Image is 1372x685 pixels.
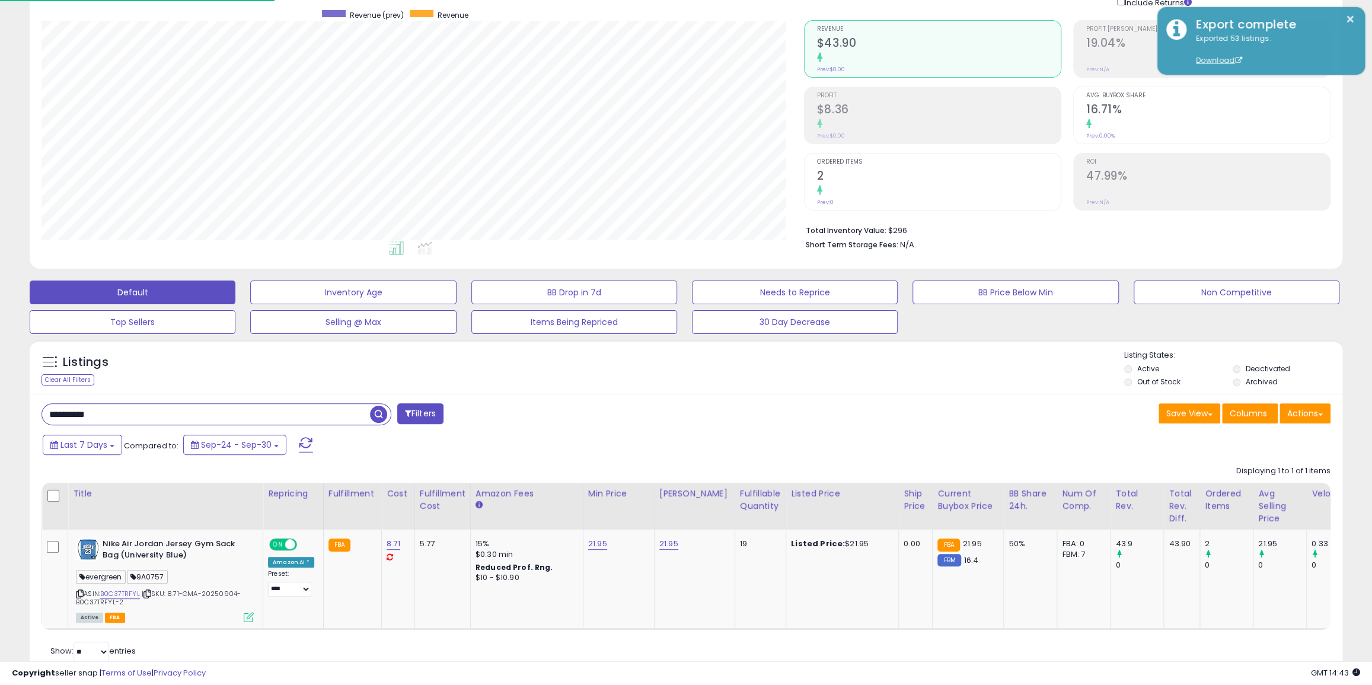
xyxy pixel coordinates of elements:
[692,281,898,304] button: Needs to Reprice
[1115,539,1163,549] div: 43.9
[476,562,553,572] b: Reduced Prof. Rng.
[1086,103,1330,119] h2: 16.71%
[328,539,350,552] small: FBA
[692,310,898,334] button: 30 Day Decrease
[471,281,677,304] button: BB Drop in 7d
[476,539,574,549] div: 15%
[964,555,979,566] span: 16.4
[1062,549,1101,560] div: FBM: 7
[912,281,1118,304] button: BB Price Below Min
[250,310,456,334] button: Selling @ Max
[1246,364,1290,374] label: Deactivated
[1258,539,1306,549] div: 21.95
[30,310,235,334] button: Top Sellers
[1196,55,1242,65] a: Download
[904,488,927,512] div: Ship Price
[268,488,318,500] div: Repricing
[42,374,94,385] div: Clear All Filters
[1345,12,1355,27] button: ×
[105,613,125,623] span: FBA
[937,554,961,566] small: FBM
[900,239,914,250] span: N/A
[397,403,443,424] button: Filters
[328,488,376,500] div: Fulfillment
[1169,539,1191,549] div: 43.90
[937,488,998,512] div: Current Buybox Price
[268,557,314,568] div: Amazon AI *
[1086,199,1109,206] small: Prev: N/A
[73,488,258,500] div: Title
[1280,403,1330,423] button: Actions
[101,667,152,678] a: Terms of Use
[30,281,235,304] button: Default
[1137,364,1159,374] label: Active
[1222,403,1278,423] button: Columns
[1086,159,1330,165] span: ROI
[63,354,109,371] h5: Listings
[1205,539,1253,549] div: 2
[817,36,1061,52] h2: $43.90
[817,93,1061,99] span: Profit
[43,435,122,455] button: Last 7 Days
[268,570,314,597] div: Preset:
[387,488,410,500] div: Cost
[817,132,845,139] small: Prev: $0.00
[127,570,168,584] span: 9A0757
[588,488,649,500] div: Min Price
[471,310,677,334] button: Items Being Repriced
[183,435,286,455] button: Sep-24 - Sep-30
[1230,407,1267,419] span: Columns
[1115,488,1159,512] div: Total Rev.
[1311,667,1360,678] span: 2025-10-8 14:43 GMT
[1205,488,1248,512] div: Ordered Items
[1062,539,1101,549] div: FBA: 0
[588,538,607,550] a: 21.95
[1159,403,1220,423] button: Save View
[1205,560,1253,571] div: 0
[420,539,461,549] div: 5.77
[806,222,1322,237] li: $296
[1086,93,1330,99] span: Avg. Buybox Share
[76,539,254,621] div: ASIN:
[1312,539,1360,549] div: 0.33
[387,538,400,550] a: 8.71
[103,539,247,563] b: Nike Air Jordan Jersey Gym Sack Bag (University Blue)
[740,488,781,512] div: Fulfillable Quantity
[1137,377,1180,387] label: Out of Stock
[1086,66,1109,73] small: Prev: N/A
[1124,350,1342,361] p: Listing States:
[1258,560,1306,571] div: 0
[1086,36,1330,52] h2: 19.04%
[817,103,1061,119] h2: $8.36
[12,667,55,678] strong: Copyright
[1086,169,1330,185] h2: 47.99%
[250,281,456,304] button: Inventory Age
[1134,281,1339,304] button: Non Competitive
[1086,132,1115,139] small: Prev: 0.00%
[806,225,886,235] b: Total Inventory Value:
[1187,16,1356,33] div: Export complete
[740,539,777,549] div: 19
[201,439,272,451] span: Sep-24 - Sep-30
[1086,26,1330,33] span: Profit [PERSON_NAME]
[937,539,959,552] small: FBA
[817,159,1061,165] span: Ordered Items
[659,488,730,500] div: [PERSON_NAME]
[904,539,923,549] div: 0.00
[476,573,574,583] div: $10 - $10.90
[1009,539,1048,549] div: 50%
[817,169,1061,185] h2: 2
[76,613,103,623] span: All listings currently available for purchase on Amazon
[791,538,845,549] b: Listed Price:
[60,439,107,451] span: Last 7 Days
[476,488,578,500] div: Amazon Fees
[1312,560,1360,571] div: 0
[124,440,178,451] span: Compared to:
[350,10,404,20] span: Revenue (prev)
[476,549,574,560] div: $0.30 min
[295,540,314,550] span: OFF
[1009,488,1052,512] div: BB Share 24h.
[963,538,982,549] span: 21.95
[476,500,483,511] small: Amazon Fees.
[50,645,136,657] span: Show: entries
